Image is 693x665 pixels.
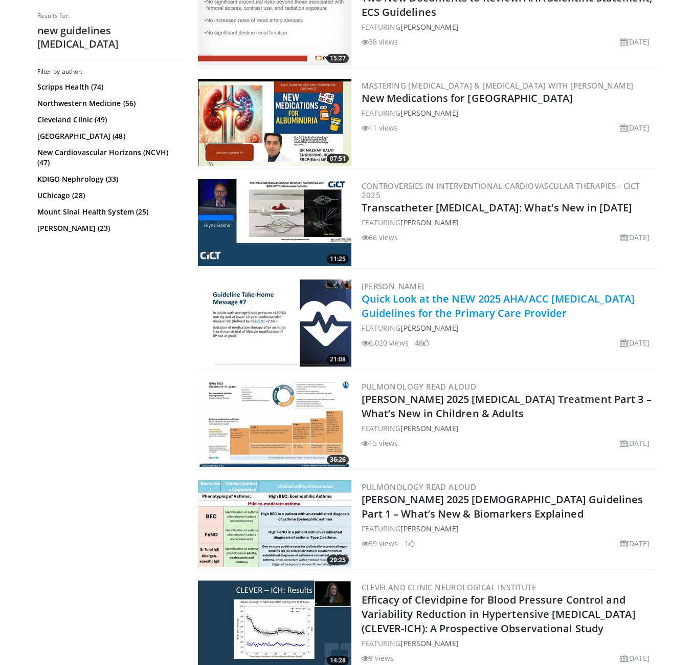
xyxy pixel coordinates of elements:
h3: Filter by author: [37,68,181,76]
li: 1 [405,538,415,549]
a: 11:25 [198,179,351,266]
a: Pulmonology Read Aloud [362,482,477,492]
li: 9 views [362,653,394,663]
a: New Cardiovascular Horizons (NCVH) (47) [37,147,178,168]
div: FEATURING [362,638,654,649]
a: Efficacy of Clevidpine for Blood Pressure Control and Variability Reduction in Hypertensive [MEDI... [362,593,636,635]
a: New Medications for [GEOGRAPHIC_DATA] [362,91,573,105]
span: 07:51 [327,154,349,163]
a: 07:51 [198,79,351,166]
span: 36:26 [327,455,349,464]
span: 11:25 [327,254,349,264]
a: Cleveland Clinic Neurological Institute [362,582,536,592]
h2: new guidelines [MEDICAL_DATA] [37,24,181,51]
a: Mount Sinai Health System (25) [37,207,178,217]
li: 15 views [362,438,398,448]
a: 36:26 [198,380,351,467]
a: [PERSON_NAME] [400,638,458,648]
li: 59 views [362,538,398,549]
div: FEATURING [362,423,654,434]
a: [GEOGRAPHIC_DATA] (48) [37,131,178,141]
li: 6,020 views [362,337,409,348]
a: Transcatheter [MEDICAL_DATA]: What's New in [DATE] [362,201,633,214]
li: 66 views [362,232,398,243]
a: Scripps Health (74) [37,82,178,92]
li: 48 [415,337,429,348]
div: FEATURING [362,22,654,32]
li: [DATE] [620,122,650,133]
img: 28361487-7c18-4e91-b49a-512c44f2de54.jpg.300x170_q85_crop-smart_upscale.jpg [198,79,351,166]
li: [DATE] [620,538,650,549]
div: FEATURING [362,523,654,534]
div: FEATURING [362,323,654,333]
li: [DATE] [620,438,650,448]
img: 70e59e78-c1d2-4405-a6ca-1ab5561aaba6.300x170_q85_crop-smart_upscale.jpg [198,280,351,367]
a: [PERSON_NAME] [400,323,458,333]
li: [DATE] [620,232,650,243]
a: [PERSON_NAME] [400,524,458,533]
a: Controversies in Interventional Cardiovascular Therapies - CICT 2025 [362,181,640,200]
li: 38 views [362,36,398,47]
span: 14:28 [327,656,349,665]
a: KDIGO Nephrology (33) [37,174,178,184]
img: fb274f73-1528-4a32-a020-f26afd04a73a.300x170_q85_crop-smart_upscale.jpg [198,380,351,467]
a: [PERSON_NAME] 2025 [MEDICAL_DATA] Treatment Part 3 – What’s New in Children & Adults [362,392,652,420]
a: [PERSON_NAME] [400,22,458,32]
a: 29:25 [198,480,351,567]
a: Northwestern Medicine (56) [37,98,178,109]
div: FEATURING [362,217,654,228]
p: Results for: [37,12,181,20]
span: 15:27 [327,54,349,63]
a: UChicago (28) [37,190,178,201]
a: Pulmonology Read Aloud [362,381,477,392]
a: [PERSON_NAME] 2025 [DEMOGRAPHIC_DATA] Guidelines Part 1 – What’s New & Biomarkers Explained [362,492,643,521]
a: [PERSON_NAME] [362,281,424,291]
span: 21:08 [327,355,349,364]
a: [PERSON_NAME] [400,218,458,227]
li: [DATE] [620,653,650,663]
img: 1f637ebb-1eab-46c6-b9de-e4fd6edd6273.300x170_q85_crop-smart_upscale.jpg [198,480,351,567]
span: 29:25 [327,555,349,565]
a: [PERSON_NAME] [400,423,458,433]
li: [DATE] [620,337,650,348]
li: [DATE] [620,36,650,47]
a: Mastering [MEDICAL_DATA] & [MEDICAL_DATA] with [PERSON_NAME] [362,80,634,91]
a: Quick Look at the NEW 2025 AHA/ACC [MEDICAL_DATA] Guidelines for the Primary Care Provider [362,292,635,320]
li: 11 views [362,122,398,133]
a: [PERSON_NAME] [400,108,458,118]
div: FEATURING [362,108,654,118]
a: [PERSON_NAME] (23) [37,223,178,233]
a: Cleveland Clinic (49) [37,115,178,125]
a: 21:08 [198,280,351,367]
img: f22e7b18-761f-49b7-95df-f2f348513b7e.300x170_q85_crop-smart_upscale.jpg [198,179,351,266]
